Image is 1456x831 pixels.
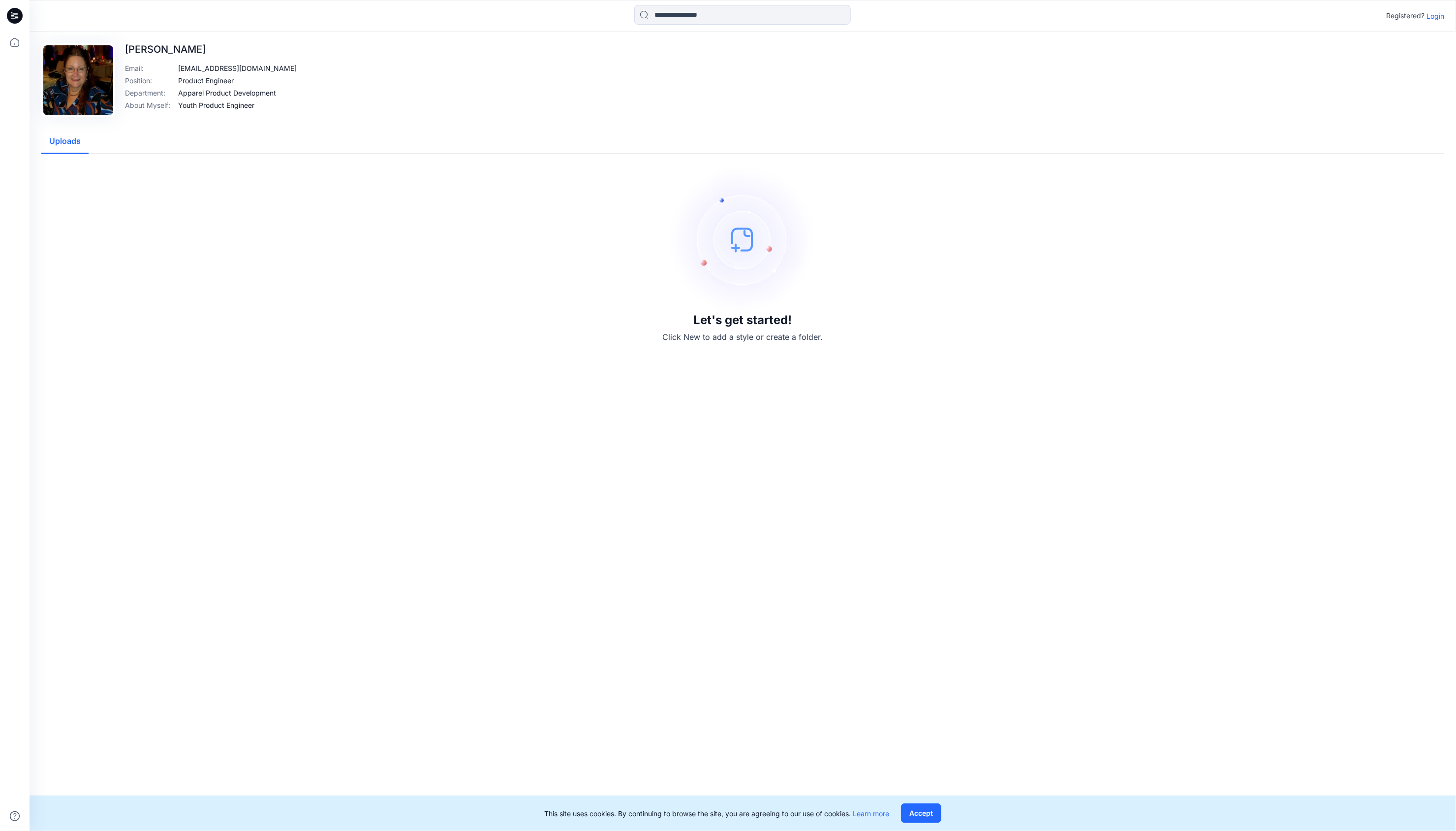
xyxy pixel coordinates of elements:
[694,313,792,327] h3: Let's get started!
[178,63,297,73] p: [EMAIL_ADDRESS][DOMAIN_NAME]
[125,43,297,55] p: [PERSON_NAME]
[125,88,174,98] p: Department :
[669,166,817,313] img: empty-state-image.svg
[178,75,234,86] p: Product Engineer
[125,75,174,86] p: Position :
[853,809,889,818] a: Learn more
[901,803,941,823] button: Accept
[663,331,823,343] p: Click New to add a style or create a folder.
[43,45,113,115] img: Nancy Nevill
[178,88,276,98] p: Apparel Product Development
[178,100,254,110] p: Youth Product Engineer
[125,100,174,110] p: About Myself :
[1426,11,1444,21] p: Login
[544,808,889,819] p: This site uses cookies. By continuing to browse the site, you are agreeing to our use of cookies.
[41,129,89,154] button: Uploads
[1386,10,1425,22] p: Registered?
[125,63,174,73] p: Email :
